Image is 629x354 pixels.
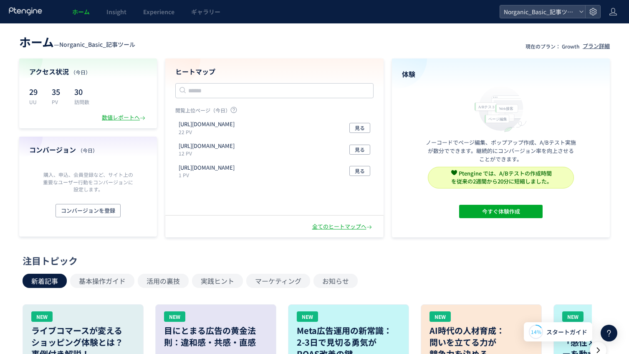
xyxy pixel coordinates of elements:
[246,274,310,288] button: マーケティング
[426,138,576,163] p: ノーコードでページ編集、ポップアップ作成、A/Bテスト実施が数分でできます。継続的にコンバージョン率を向上させることができます。
[525,43,579,50] p: 現在のプラン： Growth
[175,67,374,76] h4: ヒートマップ
[72,8,90,16] span: ホーム
[349,166,370,176] button: 見る
[59,40,135,48] span: Norganic_Basic_記事ツール
[501,5,576,18] span: Norganic_Basic_記事ツール
[179,128,238,135] p: 22 PV
[138,274,189,288] button: 活用の裏技
[41,171,135,192] p: 購入、申込、会員登録など、サイト上の重要なユーザー行動をコンバージョンに設定します。
[179,164,235,172] p: https://lp.sirok.jp/b912bf47/index.html
[355,145,365,155] span: 見る
[102,114,147,122] div: 数値レポートへ
[74,85,89,98] p: 30
[313,274,358,288] button: お知らせ
[29,85,42,98] p: 29
[52,98,64,105] p: PV
[546,328,587,336] span: スタートガイド
[355,166,365,176] span: 見る
[19,33,54,50] span: ホーム
[482,205,520,218] span: 今すぐ体験作成
[312,223,374,231] div: 全てのヒートマップへ
[349,145,370,155] button: 見る
[179,150,238,157] p: 12 PV
[191,8,220,16] span: ギャラリー
[179,171,238,178] p: 1 PV
[106,8,126,16] span: Insight
[297,311,318,322] div: NEW
[355,123,365,133] span: 見る
[56,204,121,217] button: コンバージョンを登録
[143,8,174,16] span: Experience
[71,69,91,76] span: （今日）
[19,33,135,50] div: —
[402,69,600,79] h4: 体験
[470,84,531,133] img: home_experience_onbo_jp-C5-EgdA0.svg
[531,328,541,335] span: 14%
[179,142,235,150] p: https://sirok.jp/ads/Uv943gccbLtlL34B
[29,145,147,155] h4: コンバージョン
[23,254,602,267] div: 注目トピック
[583,42,610,50] div: プラン詳細
[164,325,268,348] h3: 目にとまる広告の黄金法則：違和感・共感・直感
[175,107,374,117] p: 閲覧上位ページ（今日）
[349,123,370,133] button: 見る
[429,311,451,322] div: NEW
[451,169,552,185] span: Ptengine では、A/Bテストの作成時間 を従来の2週間から20分に短縮しました。
[31,311,53,322] div: NEW
[29,98,42,105] p: UU
[78,147,98,154] span: （今日）
[23,274,67,288] button: 新着記事
[70,274,134,288] button: 基本操作ガイド
[29,67,147,76] h4: アクセス状況
[459,205,543,218] button: 今すぐ体験作成
[179,120,235,128] p: https://sirok.jp/ads/Uv2mNbGipL2v1HDh
[451,170,457,176] img: svg+xml,%3c
[164,311,185,322] div: NEW
[192,274,243,288] button: 実践ヒント
[74,98,89,105] p: 訪問数
[562,311,584,322] div: NEW
[61,204,115,217] span: コンバージョンを登録
[52,85,64,98] p: 35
